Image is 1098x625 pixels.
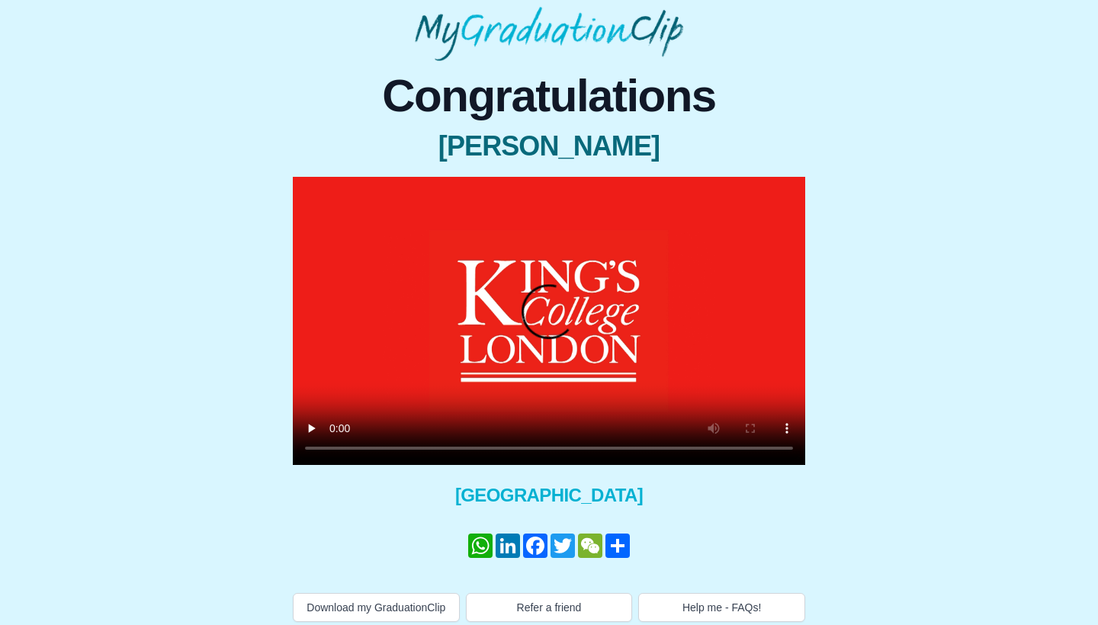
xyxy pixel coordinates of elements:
button: Refer a friend [466,593,633,622]
a: Twitter [549,534,576,558]
a: Facebook [522,534,549,558]
a: WhatsApp [467,534,494,558]
a: LinkedIn [494,534,522,558]
button: Download my GraduationClip [293,593,460,622]
a: Share [604,534,631,558]
span: [PERSON_NAME] [293,131,805,162]
span: [GEOGRAPHIC_DATA] [293,483,805,508]
a: WeChat [576,534,604,558]
span: Congratulations [293,73,805,119]
button: Help me - FAQs! [638,593,805,622]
